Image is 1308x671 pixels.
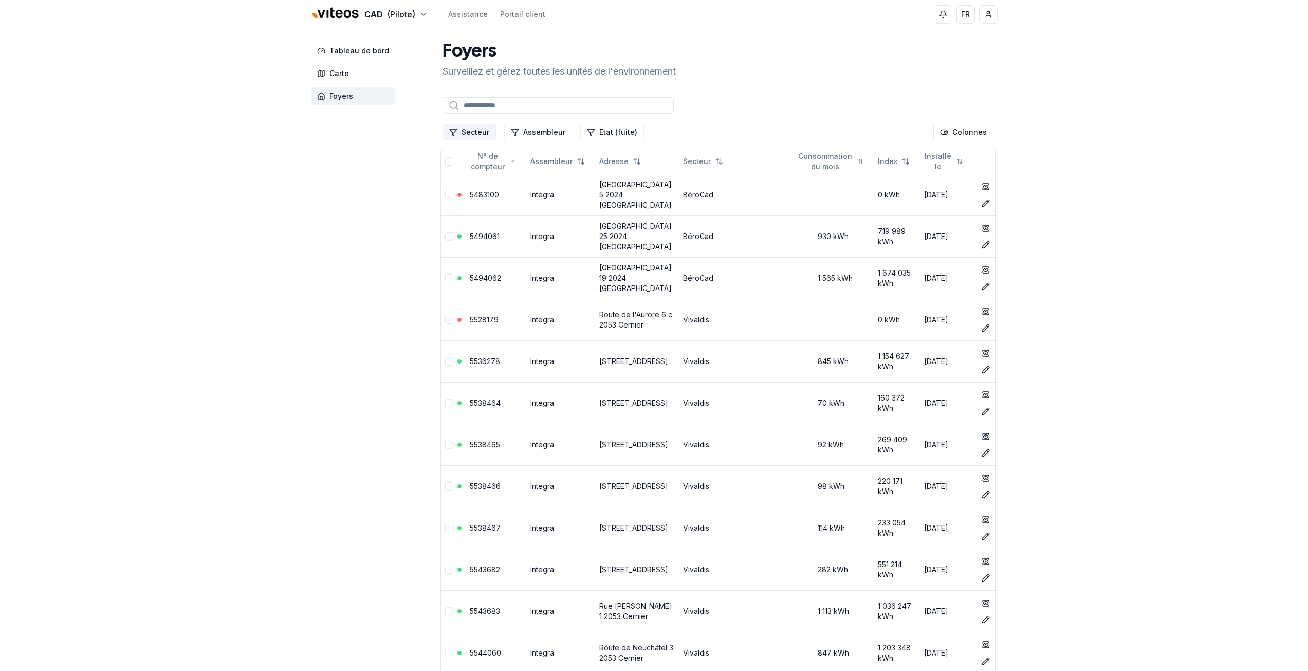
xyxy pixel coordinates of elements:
[526,507,595,549] td: Integra
[920,382,973,424] td: [DATE]
[445,191,453,199] button: Sélectionner la ligne
[526,215,595,257] td: Integra
[878,156,897,167] span: Index
[526,382,595,424] td: Integra
[599,222,672,251] a: [GEOGRAPHIC_DATA] 25 2024 [GEOGRAPHIC_DATA]
[920,549,973,590] td: [DATE]
[470,190,499,199] a: 5483100
[679,590,793,632] td: Vivaldis
[470,274,501,282] a: 5494062
[679,382,793,424] td: Vivaldis
[797,606,870,616] div: 1 113 kWh
[920,507,973,549] td: [DATE]
[470,648,501,657] a: 5544060
[878,476,916,497] div: 220 171 kWh
[445,607,453,615] button: Sélectionner la ligne
[679,215,793,257] td: BéroCad
[524,153,591,170] button: Not sorted. Click to sort ascending.
[677,153,729,170] button: Not sorted. Click to sort ascending.
[329,68,349,79] span: Carte
[599,263,672,293] a: [GEOGRAPHIC_DATA] 19 2024 [GEOGRAPHIC_DATA]
[504,124,572,140] button: Filtrer les lignes
[445,357,453,366] button: Sélectionner la ligne
[445,232,453,241] button: Sélectionner la ligne
[470,440,500,449] a: 5538465
[445,274,453,282] button: Sélectionner la ligne
[878,190,916,200] div: 0 kWh
[679,424,793,465] td: Vivaldis
[445,157,453,166] button: Tout sélectionner
[599,565,668,574] a: [STREET_ADDRESS]
[679,340,793,382] td: Vivaldis
[387,8,415,21] span: (Pilote)
[924,151,952,172] span: Installé le
[526,257,595,299] td: Integra
[311,4,428,26] button: CAD(Pilote)
[920,590,973,632] td: [DATE]
[599,398,668,407] a: [STREET_ADDRESS]
[878,601,916,622] div: 1 036 247 kWh
[683,156,711,167] span: Secteur
[500,9,545,20] a: Portail client
[364,8,383,21] span: CAD
[599,156,629,167] span: Adresse
[920,465,973,507] td: [DATE]
[920,174,973,215] td: [DATE]
[956,5,975,24] button: FR
[920,257,973,299] td: [DATE]
[470,232,500,241] a: 5494061
[443,124,496,140] button: Filtrer les lignes
[445,482,453,491] button: Sélectionner la ligne
[526,424,595,465] td: Integra
[470,151,507,172] span: N° de compteur
[470,482,501,491] a: 5538466
[599,310,672,329] a: Route de l'Aurore 6 c 2053 Cernier
[797,273,870,283] div: 1 565 kWh
[797,481,870,492] div: 98 kWh
[329,91,353,101] span: Foyers
[470,357,500,366] a: 5536278
[679,507,793,549] td: Vivaldis
[470,398,501,407] a: 5538464
[445,524,453,532] button: Sélectionner la ligne
[933,124,993,140] button: Cocher les colonnes
[878,559,916,580] div: 551 214 kWh
[679,299,793,340] td: Vivaldis
[470,315,499,324] a: 5528179
[797,648,870,658] div: 847 kWh
[526,465,595,507] td: Integra
[329,46,389,56] span: Tableau de bord
[920,340,973,382] td: [DATE]
[445,316,453,324] button: Sélectionner la ligne
[445,399,453,407] button: Sélectionner la ligne
[526,590,595,632] td: Integra
[311,64,399,83] a: Carte
[445,441,453,449] button: Sélectionner la ligne
[878,518,916,538] div: 233 054 kWh
[526,340,595,382] td: Integra
[445,566,453,574] button: Sélectionner la ligne
[878,393,916,413] div: 160 372 kWh
[311,87,399,105] a: Foyers
[311,1,360,26] img: Viteos - CAD Logo
[599,523,668,532] a: [STREET_ADDRESS]
[797,565,870,575] div: 282 kWh
[599,440,668,449] a: [STREET_ADDRESS]
[797,398,870,408] div: 70 kWh
[797,523,870,533] div: 114 kWh
[679,465,793,507] td: Vivaldis
[920,424,973,465] td: [DATE]
[878,643,916,663] div: 1 203 348 kWh
[791,153,870,170] button: Not sorted. Click to sort ascending.
[530,156,573,167] span: Assembleur
[599,357,668,366] a: [STREET_ADDRESS]
[599,602,672,621] a: Rue [PERSON_NAME] 1 2053 Cernier
[961,9,970,20] span: FR
[878,268,916,288] div: 1 674 035 kWh
[599,482,668,491] a: [STREET_ADDRESS]
[920,215,973,257] td: [DATE]
[797,440,870,450] div: 92 kWh
[679,257,793,299] td: BéroCad
[679,549,793,590] td: Vivaldis
[470,607,500,615] a: 5543683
